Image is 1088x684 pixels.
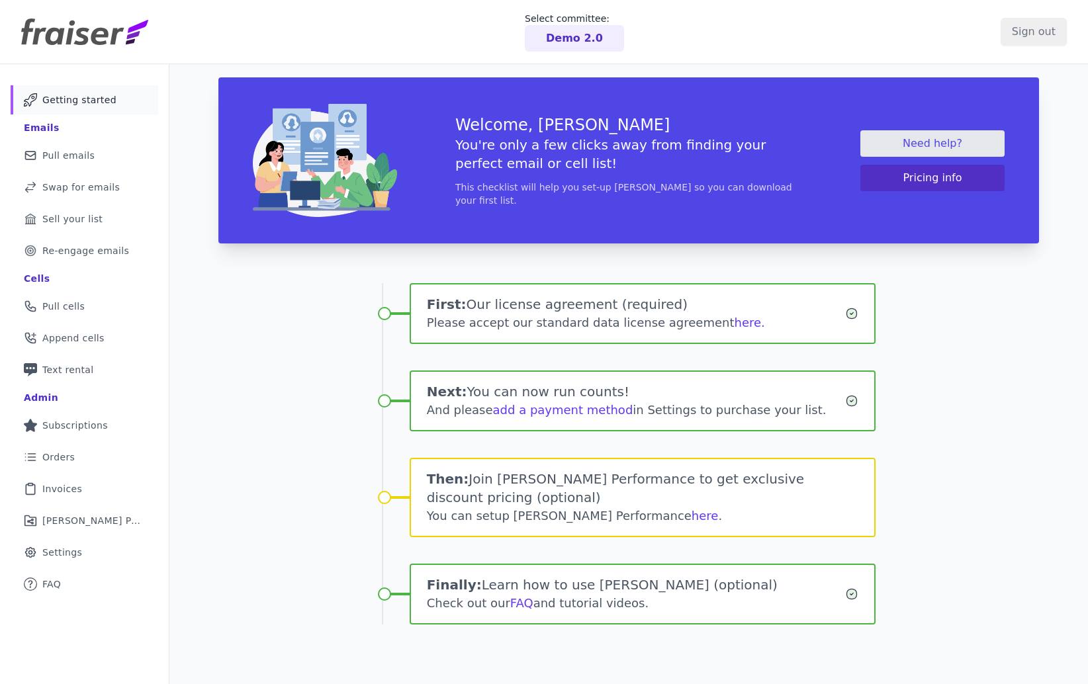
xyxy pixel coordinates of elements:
h1: Our license agreement (required) [427,295,846,314]
img: Fraiser Logo [21,19,148,45]
a: Select committee: Demo 2.0 [525,12,624,52]
a: Invoices [11,474,158,503]
a: Pull emails [11,141,158,170]
div: Admin [24,391,58,404]
span: Then: [427,471,469,487]
span: Sell your list [42,212,103,226]
a: Sell your list [11,204,158,234]
a: Getting started [11,85,158,114]
div: Please accept our standard data license agreement [427,314,846,332]
span: Invoices [42,482,82,495]
div: Check out our and tutorial videos. [427,594,846,613]
span: Orders [42,450,75,464]
a: Swap for emails [11,173,158,202]
span: Text rental [42,363,94,376]
a: Need help? [860,130,1005,157]
a: Append cells [11,323,158,353]
p: This checklist will help you set-up [PERSON_NAME] so you can download your first list. [455,181,802,207]
h1: Join [PERSON_NAME] Performance to get exclusive discount pricing (optional) [427,470,859,507]
span: Settings [42,546,82,559]
input: Sign out [1001,18,1067,46]
span: Re-engage emails [42,244,129,257]
span: Pull cells [42,300,85,313]
img: img [253,104,397,217]
div: Cells [24,272,50,285]
a: [PERSON_NAME] Performance [11,506,158,535]
span: Swap for emails [42,181,120,194]
span: Finally: [427,577,482,593]
a: Re-engage emails [11,236,158,265]
a: Pull cells [11,292,158,321]
a: Text rental [11,355,158,384]
span: Next: [427,384,467,400]
div: And please in Settings to purchase your list. [427,401,846,419]
a: Orders [11,443,158,472]
span: Pull emails [42,149,95,162]
p: Demo 2.0 [546,30,603,46]
a: Subscriptions [11,411,158,440]
span: Append cells [42,331,105,345]
span: Subscriptions [42,419,108,432]
div: Emails [24,121,60,134]
a: here [692,509,719,523]
p: Select committee: [525,12,624,25]
span: [PERSON_NAME] Performance [42,514,142,527]
a: Settings [11,538,158,567]
a: FAQ [11,570,158,599]
span: First: [427,296,467,312]
a: FAQ [510,596,533,610]
h1: You can now run counts! [427,382,846,401]
span: FAQ [42,577,61,591]
h5: You're only a few clicks away from finding your perfect email or cell list! [455,136,802,173]
h3: Welcome, [PERSON_NAME] [455,114,802,136]
span: Getting started [42,93,116,107]
a: add a payment method [493,403,633,417]
h1: Learn how to use [PERSON_NAME] (optional) [427,576,846,594]
button: Pricing info [860,165,1005,191]
div: You can setup [PERSON_NAME] Performance . [427,507,859,525]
